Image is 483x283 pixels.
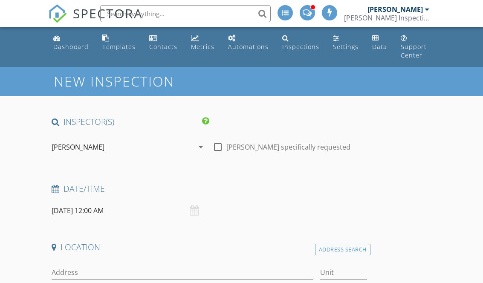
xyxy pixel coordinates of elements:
[149,43,177,51] div: Contacts
[102,43,136,51] div: Templates
[48,12,143,29] a: SPECTORA
[344,14,429,22] div: Stauss Inspections
[52,242,367,253] h4: Location
[146,31,181,55] a: Contacts
[279,31,323,55] a: Inspections
[52,116,209,127] h4: INSPECTOR(S)
[226,143,350,151] label: [PERSON_NAME] specifically requested
[99,31,139,55] a: Templates
[100,5,271,22] input: Search everything...
[228,43,269,51] div: Automations
[73,4,143,22] span: SPECTORA
[52,183,367,194] h4: Date/Time
[52,143,104,151] div: [PERSON_NAME]
[401,43,427,59] div: Support Center
[54,74,243,89] h1: New Inspection
[225,31,272,55] a: Automations (Advanced)
[397,31,433,64] a: Support Center
[52,200,206,221] input: Select date
[330,31,362,55] a: Settings
[48,4,67,23] img: The Best Home Inspection Software - Spectora
[282,43,319,51] div: Inspections
[369,31,390,55] a: Data
[50,31,92,55] a: Dashboard
[188,31,218,55] a: Metrics
[372,43,387,51] div: Data
[333,43,359,51] div: Settings
[196,142,206,152] i: arrow_drop_down
[367,5,423,14] div: [PERSON_NAME]
[191,43,214,51] div: Metrics
[315,244,370,255] div: Address Search
[53,43,89,51] div: Dashboard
